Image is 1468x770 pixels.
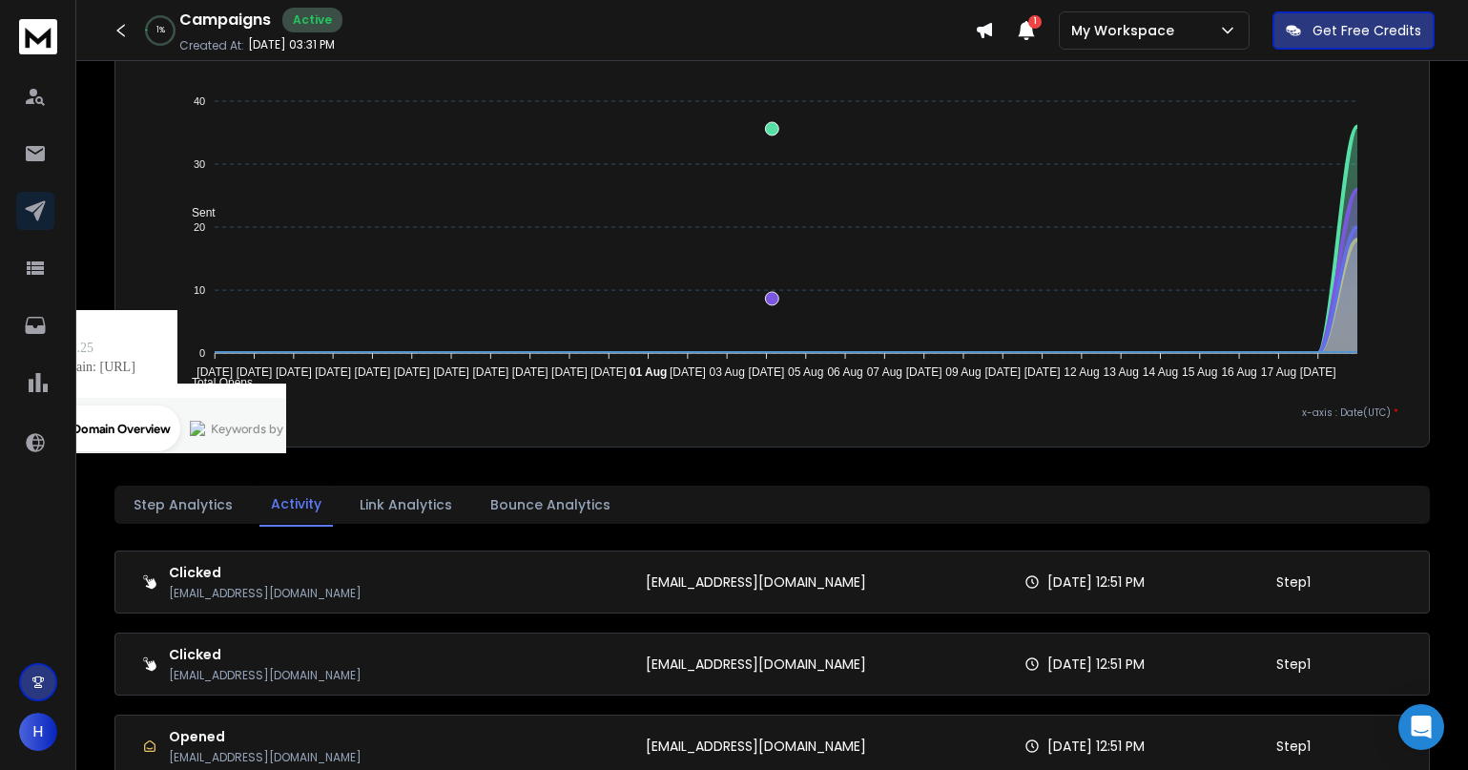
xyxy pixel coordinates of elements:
p: x-axis : Date(UTC) [146,406,1398,420]
p: Created At: [179,38,244,53]
p: 1 % [156,25,165,36]
p: [DATE] 12:51 PM [1047,572,1145,592]
p: [EMAIL_ADDRESS][DOMAIN_NAME] [169,586,362,601]
h1: Opened [169,727,362,746]
tspan: 12 Aug [1064,365,1099,379]
tspan: 13 Aug [1104,365,1139,379]
p: Step 1 [1276,655,1311,674]
button: Link Analytics [348,484,464,526]
tspan: 07 Aug [867,365,902,379]
tspan: 06 Aug [827,365,862,379]
img: website_grey.svg [31,50,46,65]
p: Step 1 [1276,572,1311,592]
tspan: 05 Aug [788,365,823,379]
tspan: [DATE] [670,365,706,379]
tspan: [DATE] [749,365,785,379]
button: Get Free Credits [1272,11,1435,50]
p: My Workspace [1071,21,1182,40]
tspan: [DATE] [590,365,627,379]
img: logo [19,19,57,54]
tspan: 0 [199,347,205,359]
h1: Clicked [169,563,362,582]
h1: Campaigns [179,9,271,31]
tspan: [DATE] [984,365,1021,379]
tspan: [DATE] [354,365,390,379]
tspan: [DATE] [276,365,312,379]
tspan: [DATE] [551,365,588,379]
img: tab_keywords_by_traffic_grey.svg [190,111,205,126]
tspan: 15 Aug [1182,365,1217,379]
h1: Clicked [169,645,362,664]
button: H [19,713,57,751]
tspan: [DATE] [394,365,430,379]
span: Sent [177,206,216,219]
button: Activity [259,483,333,527]
div: Domain: [URL] [50,50,135,65]
tspan: 17 Aug [1261,365,1296,379]
tspan: 01 Aug [630,365,668,379]
p: [EMAIL_ADDRESS][DOMAIN_NAME] [646,737,866,756]
p: [DATE] 12:51 PM [1047,737,1145,756]
div: Keywords by Traffic [211,113,321,125]
button: Bounce Analytics [479,484,622,526]
tspan: [DATE] [236,365,272,379]
tspan: 09 Aug [945,365,981,379]
tspan: [DATE] [512,365,548,379]
tspan: 10 [194,284,205,296]
p: [EMAIL_ADDRESS][DOMAIN_NAME] [646,655,866,674]
tspan: 20 [194,221,205,233]
p: [EMAIL_ADDRESS][DOMAIN_NAME] [169,750,362,765]
img: logo_orange.svg [31,31,46,46]
div: v 4.0.25 [53,31,93,46]
tspan: 40 [194,95,205,107]
img: tab_domain_overview_orange.svg [52,111,67,126]
tspan: [DATE] [472,365,508,379]
tspan: [DATE] [1024,365,1061,379]
span: Total Opens [177,376,253,389]
tspan: [DATE] [196,365,233,379]
tspan: 16 Aug [1222,365,1257,379]
p: [EMAIL_ADDRESS][DOMAIN_NAME] [169,668,362,683]
p: [DATE] 03:31 PM [248,37,335,52]
div: Open Intercom Messenger [1398,704,1444,750]
tspan: [DATE] [1300,365,1336,379]
tspan: 30 [194,158,205,170]
tspan: 14 Aug [1143,365,1178,379]
p: Get Free Credits [1313,21,1421,40]
tspan: 03 Aug [709,365,744,379]
tspan: [DATE] [315,365,351,379]
p: Step 1 [1276,737,1311,756]
div: Domain Overview [72,113,171,125]
p: [EMAIL_ADDRESS][DOMAIN_NAME] [646,572,866,592]
div: Active [282,8,342,32]
tspan: [DATE] [433,365,469,379]
span: 1 [1028,15,1042,29]
p: [DATE] 12:51 PM [1047,655,1145,674]
button: Step Analytics [122,484,244,526]
tspan: [DATE] [906,365,942,379]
